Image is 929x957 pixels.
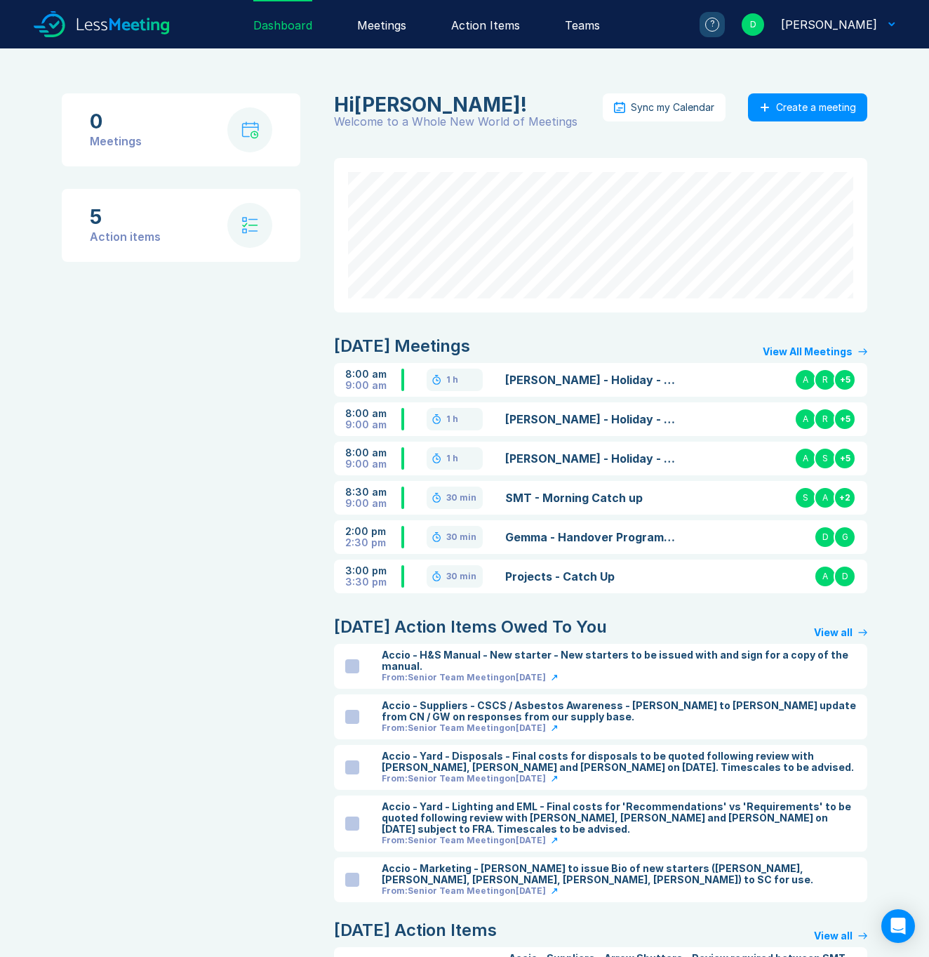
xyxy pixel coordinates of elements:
div: View all [814,930,853,942]
div: D [742,13,764,36]
div: A [794,408,817,430]
div: 9:00 am [345,419,401,430]
div: + 5 [834,408,856,430]
button: Sync my Calendar [603,93,726,121]
div: 2:00 pm [345,526,401,537]
a: ? [683,12,725,37]
div: Danny Sisson [781,16,877,33]
div: + 5 [834,447,856,470]
div: 8:30 am [345,487,401,498]
div: Danny Sisson [334,93,594,116]
div: 8:00 am [345,369,401,380]
div: 1 h [446,414,458,425]
div: Meetings [90,133,142,150]
div: 9:00 am [345,458,401,470]
button: Create a meeting [748,93,867,121]
div: 9:00 am [345,498,401,509]
div: + 5 [834,369,856,391]
div: Sync my Calendar [631,102,714,113]
div: From: Senior Team Meeting on [DATE] [382,885,546,897]
a: View All Meetings [763,346,867,357]
div: 9:00 am [345,380,401,391]
div: Action items [90,228,161,245]
div: 1 h [446,374,458,385]
a: SMT - Morning Catch up [505,489,676,506]
div: From: Senior Team Meeting on [DATE] [382,722,546,734]
a: [PERSON_NAME] - Holiday - 5 days - approved IP - Noted IP [505,371,676,388]
div: Accio - Yard - Disposals - Final costs for disposals to be quoted following review with [PERSON_N... [382,751,856,773]
div: 3:00 pm [345,565,401,576]
img: check-list.svg [242,217,258,234]
div: S [794,487,817,509]
div: 5 [90,206,161,228]
a: View all [814,627,867,638]
div: From: Senior Team Meeting on [DATE] [382,835,546,846]
a: Gemma - Handover Programme Review [505,529,676,546]
div: 8:00 am [345,408,401,419]
div: A [814,565,836,588]
div: + 2 [834,487,856,509]
div: 30 min [446,571,476,582]
div: Accio - Marketing - [PERSON_NAME] to issue Bio of new starters ([PERSON_NAME], [PERSON_NAME], [PE... [382,863,856,885]
div: [DATE] Action Items Owed To You [334,616,607,638]
div: D [834,565,856,588]
div: Accio - Suppliers - CSCS / Asbestos Awareness - [PERSON_NAME] to [PERSON_NAME] update from CN / G... [382,700,856,722]
div: Accio - Yard - Lighting and EML - Final costs for 'Recommendations' vs 'Requirements' to be quote... [382,801,856,835]
div: R [814,369,836,391]
img: calendar-with-clock.svg [241,121,259,139]
a: Projects - Catch Up [505,568,676,585]
div: Welcome to a Whole New World of Meetings [334,116,603,127]
div: 2:30 pm [345,537,401,548]
div: R [814,408,836,430]
div: Create a meeting [776,102,856,113]
div: 8:00 am [345,447,401,458]
div: Open Intercom Messenger [881,909,915,943]
div: 3:30 pm [345,576,401,588]
div: View all [814,627,853,638]
a: [PERSON_NAME] - Holiday - 10 days - approved AW - Noted IP [505,411,676,428]
a: View all [814,930,867,942]
div: From: Senior Team Meeting on [DATE] [382,773,546,784]
div: 0 [90,110,142,133]
div: A [814,487,836,509]
div: S [814,447,836,470]
div: 30 min [446,492,476,503]
a: [PERSON_NAME] - Holiday - 6 days - Approved AW - Noted IP [505,450,676,467]
div: 30 min [446,532,476,543]
div: D [814,526,836,548]
div: [DATE] Meetings [334,335,470,357]
div: A [794,447,817,470]
div: ? [705,18,719,32]
div: From: Senior Team Meeting on [DATE] [382,672,546,683]
div: G [834,526,856,548]
div: 1 h [446,453,458,464]
div: [DATE] Action Items [334,919,497,942]
div: A [794,369,817,391]
div: View All Meetings [763,346,853,357]
div: Accio - H&S Manual - New starter - New starters to be issued with and sign for a copy of the manual. [382,649,856,672]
